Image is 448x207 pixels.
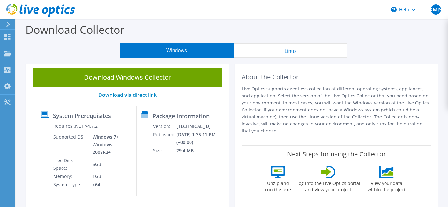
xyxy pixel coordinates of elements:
[431,4,441,15] span: KMJS
[88,181,131,189] td: x64
[242,85,431,134] p: Live Optics supports agentless collection of different operating systems, appliances, and applica...
[53,123,100,129] label: Requires .NET V4.7.2+
[391,7,397,12] svg: \n
[153,113,210,119] label: Package Information
[176,146,226,155] td: 29.4 MB
[33,68,222,87] a: Download Windows Collector
[364,178,410,193] label: View your data within the project
[153,122,176,131] td: Version:
[234,43,347,58] button: Linux
[53,172,88,181] td: Memory:
[53,156,88,172] td: Free Disk Space:
[53,133,88,156] td: Supported OS:
[88,133,131,156] td: Windows 7+ Windows 2008R2+
[153,146,176,155] td: Size:
[153,131,176,146] td: Published:
[53,112,111,119] label: System Prerequisites
[88,172,131,181] td: 1GB
[296,178,361,193] label: Log into the Live Optics portal and view your project
[242,73,431,81] h2: About the Collector
[176,122,226,131] td: [TECHNICAL_ID]
[26,22,124,37] label: Download Collector
[264,178,293,193] label: Unzip and run the .exe
[88,156,131,172] td: 5GB
[120,43,234,58] button: Windows
[287,150,386,158] label: Next Steps for using the Collector
[98,91,157,98] a: Download via direct link
[53,181,88,189] td: System Type:
[176,131,226,146] td: [DATE] 1:35:11 PM (+00:00)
